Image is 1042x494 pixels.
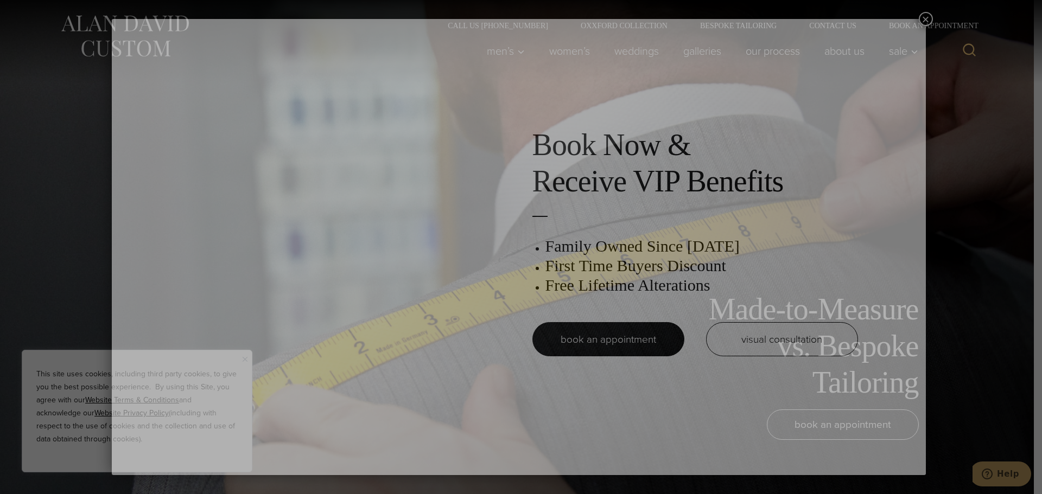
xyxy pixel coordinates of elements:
button: Close [919,12,933,26]
a: book an appointment [532,322,684,356]
span: Help [24,8,47,17]
h2: Book Now & Receive VIP Benefits [532,127,858,200]
h3: Free Lifetime Alterations [545,275,858,295]
a: visual consultation [706,322,858,356]
h3: Family Owned Since [DATE] [545,236,858,256]
h3: First Time Buyers Discount [545,256,858,275]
